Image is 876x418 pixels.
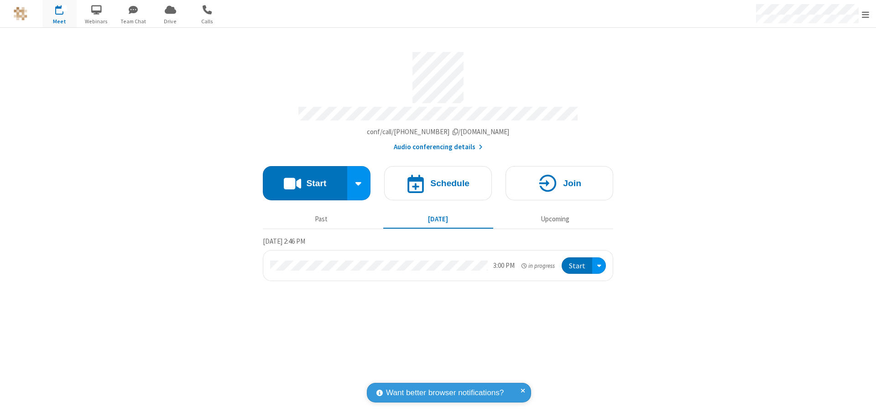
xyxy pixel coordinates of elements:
[430,179,469,188] h4: Schedule
[190,17,224,26] span: Calls
[500,210,610,228] button: Upcoming
[493,261,515,271] div: 3:00 PM
[367,127,510,136] span: Copy my meeting room link
[347,166,371,200] div: Start conference options
[563,179,581,188] h4: Join
[263,237,305,246] span: [DATE] 2:46 PM
[562,257,592,274] button: Start
[263,45,613,152] section: Account details
[386,387,504,399] span: Want better browser notifications?
[394,142,483,152] button: Audio conferencing details
[367,127,510,137] button: Copy my meeting room linkCopy my meeting room link
[306,179,326,188] h4: Start
[42,17,77,26] span: Meet
[266,210,376,228] button: Past
[263,236,613,282] section: Today's Meetings
[62,5,68,12] div: 1
[263,166,347,200] button: Start
[384,166,492,200] button: Schedule
[153,17,188,26] span: Drive
[592,257,606,274] div: Open menu
[14,7,27,21] img: QA Selenium DO NOT DELETE OR CHANGE
[521,261,555,270] em: in progress
[383,210,493,228] button: [DATE]
[506,166,613,200] button: Join
[79,17,114,26] span: Webinars
[116,17,151,26] span: Team Chat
